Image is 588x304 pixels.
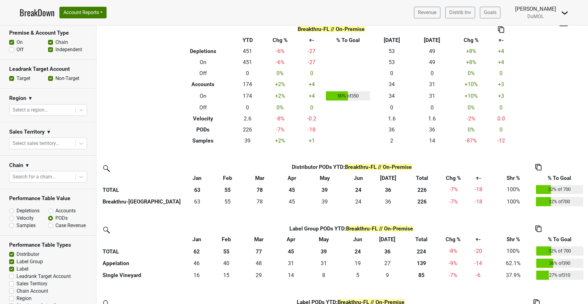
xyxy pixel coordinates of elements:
[466,198,491,206] div: -18
[464,234,492,245] th: +-: activate to sort column ascending
[101,257,183,269] th: Appelation
[242,257,276,269] td: 48
[261,113,299,124] td: -8 %
[55,215,68,222] label: PODs
[9,195,87,202] h3: Performance Table Value
[371,113,412,124] td: 1.6
[212,271,241,279] div: 15
[412,35,452,46] th: [DATE]
[55,222,86,229] label: Case Revenue
[492,245,535,257] td: 100%
[183,184,212,196] th: 63
[211,245,242,257] th: 55
[452,113,490,124] td: -2 %
[342,196,375,208] td: 24
[244,271,274,279] div: 29
[449,248,457,254] span: -8%
[374,234,401,245] th: Jul: activate to sort column ascending
[474,248,482,254] span: -20
[306,269,341,282] td: 8
[299,35,324,46] th: +-
[234,135,261,146] td: 39
[442,257,464,269] td: -9 %
[25,162,30,169] span: ▼
[261,102,299,113] td: 0 %
[306,245,341,257] th: 39
[101,184,183,196] th: TOTAL
[20,6,55,19] a: BreakDown
[452,35,490,46] th: Chg %
[490,102,512,113] td: 0
[299,57,324,68] td: -27
[172,113,234,124] th: Velocity
[276,245,306,257] th: 45
[9,30,87,36] h3: Premise & Account Type
[213,198,242,206] div: 55
[452,124,490,135] td: 0 %
[184,259,209,267] div: 46
[46,128,51,136] span: ▼
[261,135,299,146] td: +2 %
[452,68,490,79] td: 0 %
[261,124,299,135] td: -7 %
[172,135,234,146] th: Samples
[183,257,211,269] td: 46
[371,124,412,135] td: 36
[299,113,324,124] td: -0.2
[245,198,275,206] div: 78
[442,173,465,184] th: Chg %: activate to sort column ascending
[299,135,324,146] td: +1
[306,234,341,245] th: May: activate to sort column ascending
[17,265,28,273] label: Label
[307,184,342,196] th: 39
[55,46,82,53] label: Independent
[307,196,342,208] td: 39
[184,198,210,206] div: 63
[371,90,412,102] td: 34
[534,173,585,184] th: % To Goal: activate to sort column ascending
[371,35,412,46] th: [DATE]
[17,273,71,280] label: Leadrank Target Account
[490,35,512,46] th: +-
[277,184,307,196] th: 45
[172,90,234,102] th: On
[515,5,556,13] div: [PERSON_NAME]
[212,259,241,267] div: 40
[480,7,500,18] a: Goals
[244,259,274,267] div: 48
[298,26,365,32] span: Breakthru-FL // On-Premise
[234,90,261,102] td: 174
[412,68,452,79] td: 0
[466,259,490,267] div: -14
[308,198,341,206] div: 39
[466,271,490,279] div: -6
[452,102,490,113] td: 0 %
[101,269,183,282] th: Single Vineyard
[277,196,307,208] td: 45
[374,269,401,282] td: 9
[299,124,324,135] td: -18
[299,79,324,90] td: +4
[17,222,36,229] label: Samples
[342,257,374,269] td: 19
[261,68,299,79] td: 0 %
[346,226,413,232] span: Breakthru-FL // On-Premise
[376,198,400,206] div: 36
[490,68,512,79] td: 0
[535,234,585,245] th: % To Goal: activate to sort column ascending
[172,57,234,68] th: On
[371,68,412,79] td: 0
[375,184,402,196] th: 36
[55,207,76,215] label: Accounts
[490,113,512,124] td: 0.0
[412,135,452,146] td: 14
[183,173,212,184] th: Jan: activate to sort column ascending
[276,269,306,282] td: 14
[234,68,261,79] td: 0
[324,35,371,46] th: % To Goal
[375,259,399,267] div: 27
[101,234,183,245] th: &nbsp;: activate to sort column ascending
[492,269,535,282] td: 37.9%
[101,245,183,257] th: TOTAL
[561,9,568,17] img: Dropdown Menu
